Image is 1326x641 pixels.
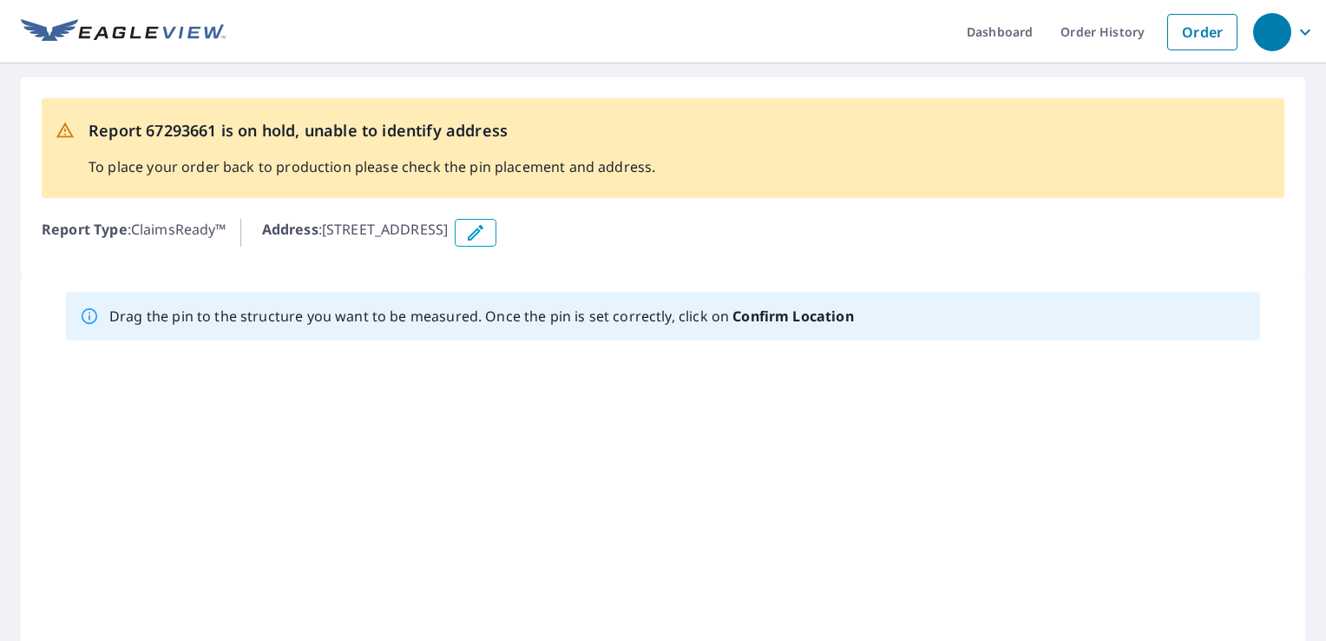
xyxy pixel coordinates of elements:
[262,219,449,247] p: : [STREET_ADDRESS]
[42,220,128,239] b: Report Type
[732,307,853,326] b: Confirm Location
[1167,14,1237,50] a: Order
[42,219,226,247] p: : ClaimsReady™
[109,306,854,327] p: Drag the pin to the structure you want to be measured. Once the pin is set correctly, click on
[89,119,655,142] p: Report 67293661 is on hold, unable to identify address
[21,19,226,45] img: EV Logo
[89,156,655,177] p: To place your order back to production please check the pin placement and address.
[262,220,318,239] b: Address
